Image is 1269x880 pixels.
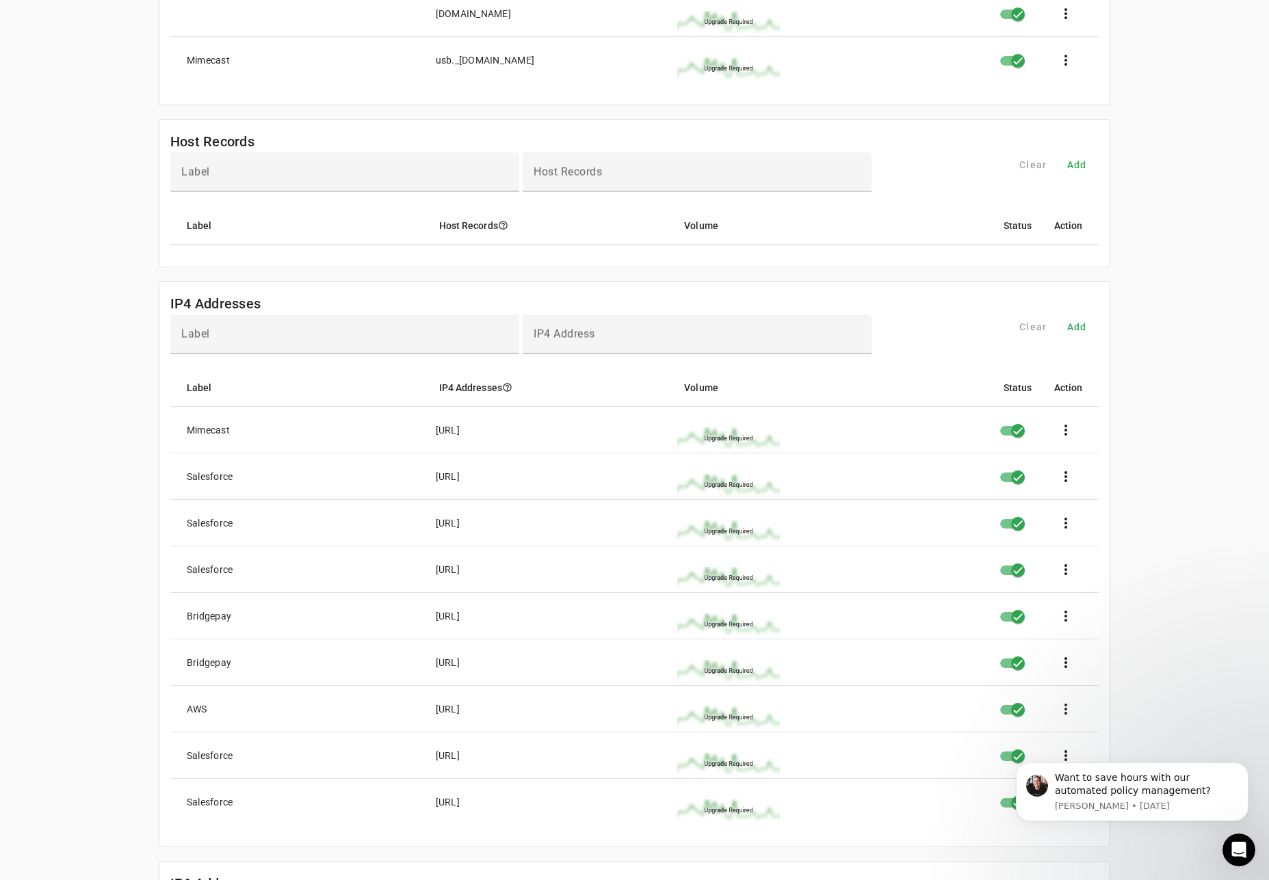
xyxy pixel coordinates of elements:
div: [DOMAIN_NAME] [436,7,511,21]
div: Salesforce [187,795,233,809]
i: help_outline [502,382,512,392]
div: [URL] [436,702,460,716]
div: Bridgepay [187,609,231,623]
mat-label: Label [181,328,210,341]
div: Salesforce [187,749,233,762]
div: Salesforce [187,516,233,530]
img: upgrade_sparkline.jpg [677,11,780,33]
mat-header-cell: Volume [673,206,993,245]
span: Add [1067,320,1087,334]
mat-header-cell: Volume [673,369,993,407]
img: upgrade_sparkline.jpg [677,706,780,728]
div: [URL] [436,795,460,809]
div: AWS [187,702,207,716]
div: [URL] [436,516,460,530]
fm-list-table: Host Records [159,119,1110,267]
span: Add [1067,158,1087,172]
img: upgrade_sparkline.jpg [677,520,780,542]
div: [URL] [436,470,460,483]
iframe: Intercom notifications message [995,745,1269,873]
mat-header-cell: Host Records [428,206,674,245]
img: upgrade_sparkline.jpg [677,799,780,821]
mat-label: Host Records [534,165,602,178]
img: upgrade_sparkline.jpg [677,474,780,496]
button: Add [1055,315,1099,339]
button: Add [1055,152,1099,177]
mat-header-cell: Status [993,206,1043,245]
img: upgrade_sparkline.jpg [677,427,780,449]
div: Salesforce [187,470,233,483]
img: upgrade_sparkline.jpg [677,57,780,79]
img: upgrade_sparkline.jpg [677,613,780,635]
div: [URL] [436,563,460,576]
mat-card-title: IP4 Addresses [170,293,261,315]
fm-list-table: IP4 Addresses [159,281,1110,847]
mat-label: IP4 Address [534,328,595,341]
div: Mimecast [187,423,230,437]
mat-header-cell: Action [1043,206,1099,245]
div: Mimecast [187,53,230,67]
img: upgrade_sparkline.jpg [677,567,780,589]
img: upgrade_sparkline.jpg [677,753,780,775]
div: Bridgepay [187,656,231,669]
div: [URL] [436,656,460,669]
img: upgrade_sparkline.jpg [677,660,780,682]
div: Salesforce [187,563,233,576]
i: help_outline [498,220,508,230]
div: usb._[DOMAIN_NAME] [436,53,535,67]
div: [URL] [436,749,460,762]
mat-header-cell: Action [1043,369,1099,407]
mat-card-title: Host Records [170,131,254,152]
mat-label: Label [181,165,210,178]
iframe: Intercom live chat [1222,834,1255,866]
mat-header-cell: Status [993,369,1043,407]
mat-header-cell: Label [170,206,428,245]
div: [URL] [436,609,460,623]
div: [URL] [436,423,460,437]
mat-header-cell: IP4 Addresses [428,369,674,407]
mat-header-cell: Label [170,369,428,407]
